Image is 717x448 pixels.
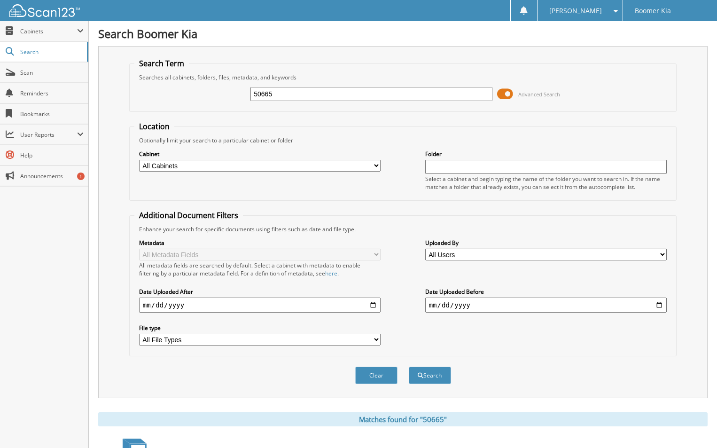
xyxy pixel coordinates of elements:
[20,27,77,35] span: Cabinets
[139,150,381,158] label: Cabinet
[98,412,708,426] div: Matches found for "50665"
[134,73,671,81] div: Searches all cabinets, folders, files, metadata, and keywords
[9,4,80,17] img: scan123-logo-white.svg
[139,239,381,247] label: Metadata
[134,136,671,144] div: Optionally limit your search to a particular cabinet or folder
[425,298,667,313] input: end
[425,288,667,296] label: Date Uploaded Before
[355,367,397,384] button: Clear
[20,89,84,97] span: Reminders
[134,58,189,69] legend: Search Term
[134,121,174,132] legend: Location
[425,239,667,247] label: Uploaded By
[20,151,84,159] span: Help
[139,288,381,296] label: Date Uploaded After
[134,210,243,220] legend: Additional Document Filters
[20,172,84,180] span: Announcements
[134,225,671,233] div: Enhance your search for specific documents using filters such as date and file type.
[98,26,708,41] h1: Search Boomer Kia
[20,110,84,118] span: Bookmarks
[635,8,671,14] span: Boomer Kia
[139,298,381,313] input: start
[20,131,77,139] span: User Reports
[20,69,84,77] span: Scan
[425,150,667,158] label: Folder
[20,48,82,56] span: Search
[409,367,451,384] button: Search
[139,324,381,332] label: File type
[77,173,85,180] div: 1
[139,261,381,277] div: All metadata fields are searched by default. Select a cabinet with metadata to enable filtering b...
[518,91,560,98] span: Advanced Search
[549,8,602,14] span: [PERSON_NAME]
[325,269,337,277] a: here
[425,175,667,191] div: Select a cabinet and begin typing the name of the folder you want to search in. If the name match...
